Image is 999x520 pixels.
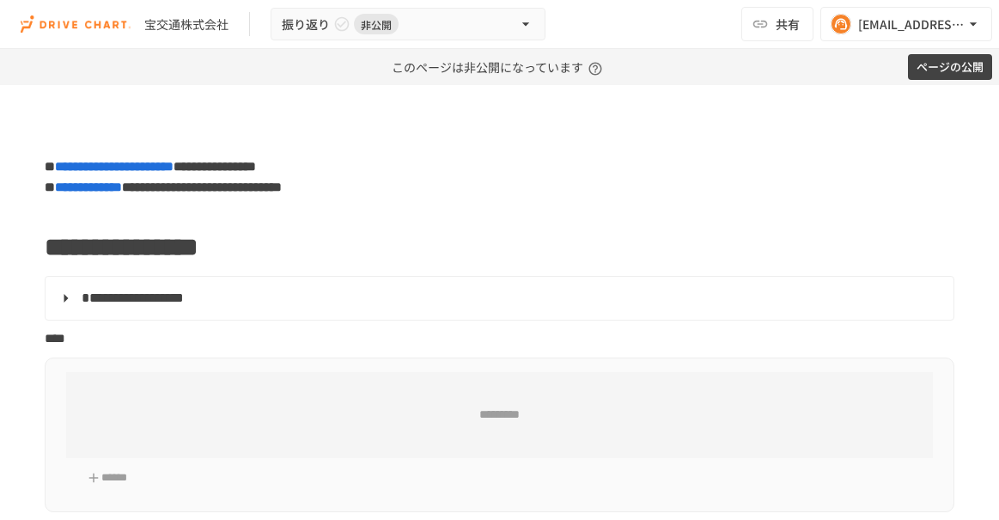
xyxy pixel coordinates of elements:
button: 共有 [741,7,813,41]
button: 振り返り非公開 [271,8,545,41]
button: [EMAIL_ADDRESS][DOMAIN_NAME] [820,7,992,41]
div: 宝交通株式会社 [144,15,228,34]
button: ページの公開 [908,54,992,81]
span: 共有 [776,15,800,34]
span: 非公開 [354,15,399,34]
p: このページは非公開になっています [392,49,607,85]
span: 振り返り [282,14,330,35]
img: i9VDDS9JuLRLX3JIUyK59LcYp6Y9cayLPHs4hOxMB9W [21,10,131,38]
div: [EMAIL_ADDRESS][DOMAIN_NAME] [858,14,965,35]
